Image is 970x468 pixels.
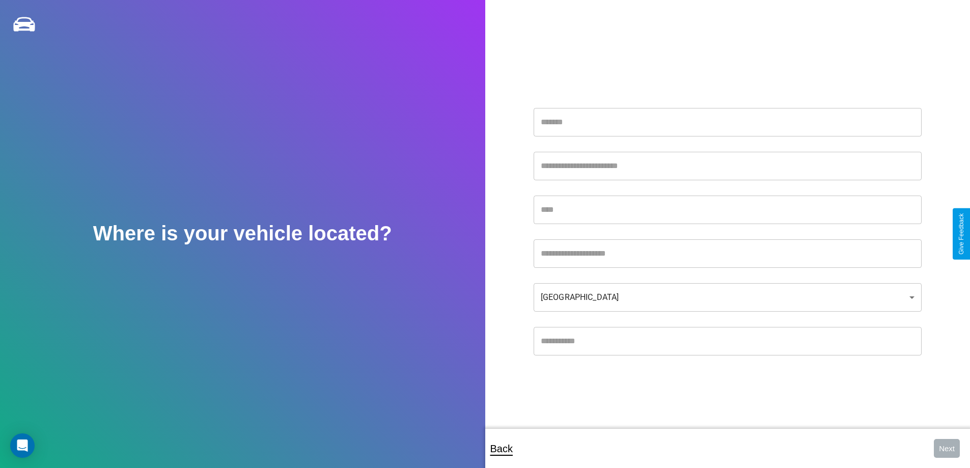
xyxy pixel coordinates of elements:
[934,439,960,458] button: Next
[93,222,392,245] h2: Where is your vehicle located?
[490,439,513,458] p: Back
[534,283,922,312] div: [GEOGRAPHIC_DATA]
[10,433,35,458] div: Open Intercom Messenger
[958,213,965,255] div: Give Feedback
